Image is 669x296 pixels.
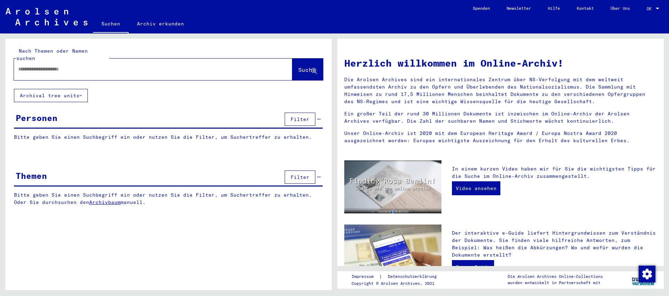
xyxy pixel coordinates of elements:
[16,169,47,182] div: Themen
[382,273,445,280] a: Datenschutzerklärung
[16,112,57,124] div: Personen
[647,6,654,11] span: DE
[14,191,323,206] p: Bitte geben Sie einen Suchbegriff ein oder nutzen Sie die Filter, um Suchertreffer zu erhalten. O...
[452,165,657,180] p: In einem kurzen Video haben wir für Sie die wichtigsten Tipps für die Suche im Online-Archiv zusa...
[352,280,445,287] p: Copyright © Arolsen Archives, 2021
[14,134,323,141] p: Bitte geben Sie einen Suchbegriff ein oder nutzen Sie die Filter, um Suchertreffer zu erhalten.
[344,110,657,125] p: Ein großer Teil der rund 30 Millionen Dokumente ist inzwischen im Online-Archiv der Arolsen Archi...
[352,273,445,280] div: |
[129,15,192,32] a: Archiv erkunden
[344,130,657,144] p: Unser Online-Archiv ist 2020 mit dem European Heritage Award / Europa Nostra Award 2020 ausgezeic...
[89,199,121,205] a: Archivbaum
[344,56,657,70] h1: Herzlich willkommen im Online-Archiv!
[344,225,441,289] img: eguide.jpg
[508,273,603,280] p: Die Arolsen Archives Online-Collections
[285,170,315,184] button: Filter
[452,229,657,259] p: Der interaktive e-Guide liefert Hintergrundwissen zum Verständnis der Dokumente. Sie finden viele...
[285,113,315,126] button: Filter
[344,76,657,105] p: Die Arolsen Archives sind ein internationales Zentrum über NS-Verfolgung mit dem weltweit umfasse...
[630,271,656,288] img: yv_logo.png
[508,280,603,286] p: wurden entwickelt in Partnerschaft mit
[6,8,87,25] img: Arolsen_neg.svg
[291,116,309,122] span: Filter
[352,273,379,280] a: Impressum
[93,15,129,33] a: Suchen
[452,181,500,195] a: Video ansehen
[16,48,88,61] mat-label: Nach Themen oder Namen suchen
[291,174,309,180] span: Filter
[292,59,323,80] button: Suche
[452,260,494,274] a: Zum e-Guide
[639,266,655,282] img: Zustimmung ändern
[14,89,88,102] button: Archival tree units
[344,160,441,213] img: video.jpg
[298,66,316,73] span: Suche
